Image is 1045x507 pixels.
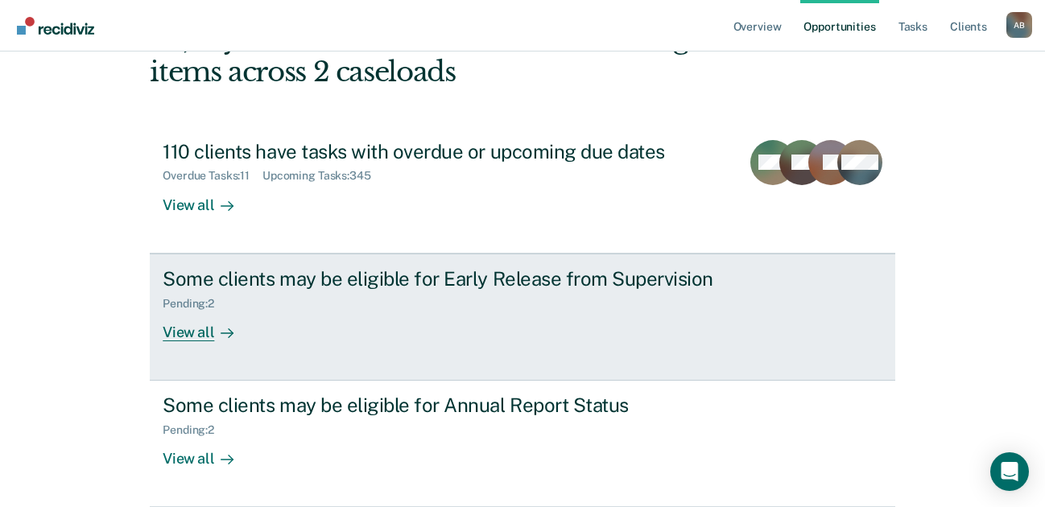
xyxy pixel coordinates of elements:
[17,17,94,35] img: Recidiviz
[1006,12,1032,38] button: Profile dropdown button
[163,437,253,468] div: View all
[163,394,728,417] div: Some clients may be eligible for Annual Report Status
[163,267,728,291] div: Some clients may be eligible for Early Release from Supervision
[163,297,227,311] div: Pending : 2
[163,423,227,437] div: Pending : 2
[1006,12,1032,38] div: A B
[262,169,384,183] div: Upcoming Tasks : 345
[163,169,262,183] div: Overdue Tasks : 11
[150,23,746,89] div: Hi, Alyssa. We’ve found some outstanding items across 2 caseloads
[163,310,253,341] div: View all
[150,127,895,253] a: 110 clients have tasks with overdue or upcoming due datesOverdue Tasks:11Upcoming Tasks:345View all
[990,452,1029,491] div: Open Intercom Messenger
[163,183,253,214] div: View all
[150,253,895,381] a: Some clients may be eligible for Early Release from SupervisionPending:2View all
[163,140,728,163] div: 110 clients have tasks with overdue or upcoming due dates
[150,381,895,507] a: Some clients may be eligible for Annual Report StatusPending:2View all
